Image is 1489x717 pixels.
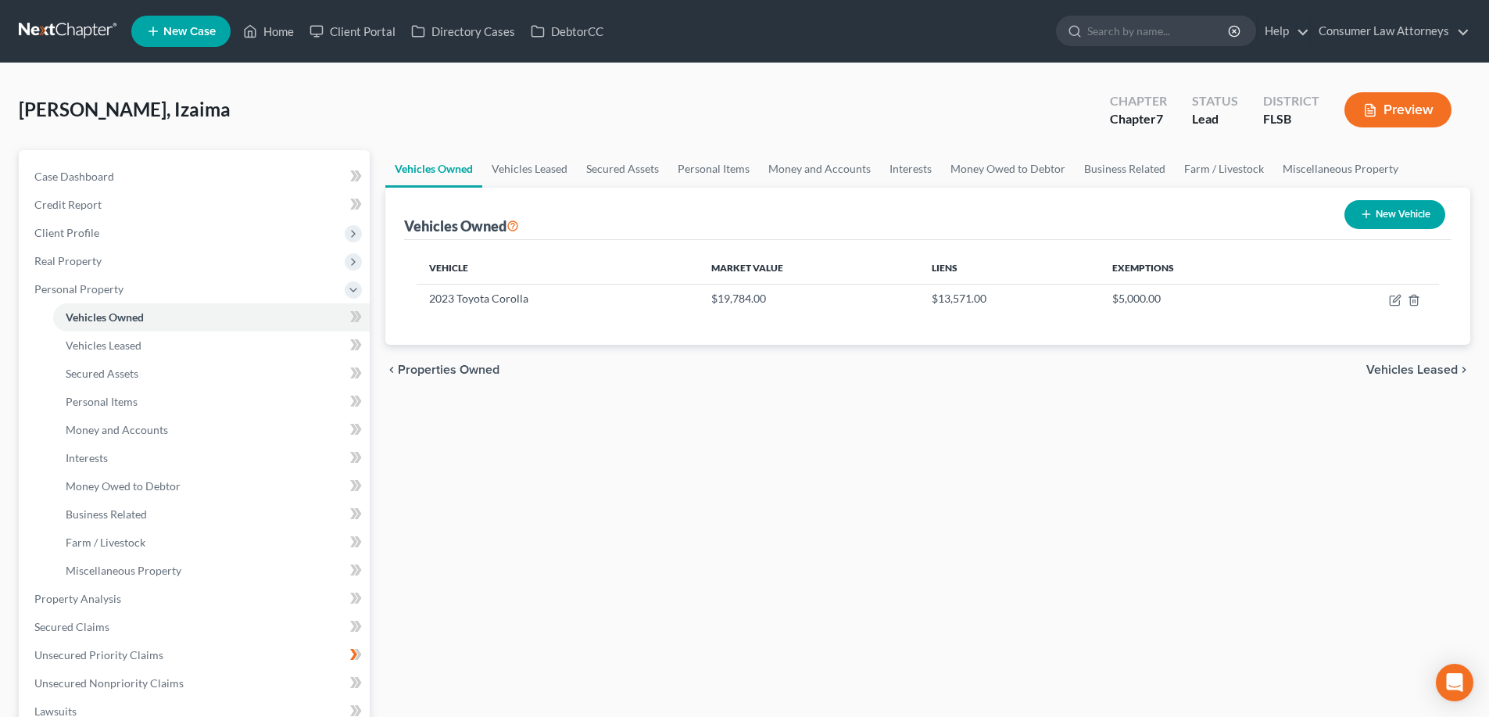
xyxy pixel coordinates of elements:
span: Vehicles Leased [1366,364,1458,376]
a: Directory Cases [403,17,523,45]
a: Property Analysis [22,585,370,613]
a: Consumer Law Attorneys [1311,17,1469,45]
a: Farm / Livestock [1175,150,1273,188]
a: Money Owed to Debtor [941,150,1075,188]
span: Vehicles Owned [66,310,144,324]
a: Money and Accounts [759,150,880,188]
a: Miscellaneous Property [1273,150,1408,188]
a: Vehicles Owned [53,303,370,332]
div: Status [1192,92,1238,110]
td: $19,784.00 [699,284,919,314]
a: Help [1257,17,1309,45]
span: Secured Assets [66,367,138,380]
td: $5,000.00 [1100,284,1297,314]
button: New Vehicle [1344,200,1445,229]
span: Real Property [34,254,102,267]
td: 2023 Toyota Corolla [417,284,699,314]
button: chevron_left Properties Owned [385,364,499,376]
div: Open Intercom Messenger [1436,664,1473,701]
a: Miscellaneous Property [53,557,370,585]
a: Personal Items [668,150,759,188]
a: Business Related [1075,150,1175,188]
a: Interests [880,150,941,188]
span: Money and Accounts [66,423,168,436]
div: Chapter [1110,92,1167,110]
span: Client Profile [34,226,99,239]
span: Properties Owned [398,364,499,376]
a: Client Portal [302,17,403,45]
th: Exemptions [1100,253,1297,284]
span: Vehicles Leased [66,339,141,352]
a: Vehicles Leased [482,150,577,188]
a: Farm / Livestock [53,529,370,557]
th: Market Value [699,253,919,284]
span: Money Owed to Debtor [66,479,181,493]
a: Vehicles Leased [53,332,370,360]
span: Case Dashboard [34,170,114,183]
span: Property Analysis [34,592,121,605]
i: chevron_right [1458,364,1470,376]
div: District [1263,92,1319,110]
th: Vehicle [417,253,699,284]
span: [PERSON_NAME], Izaima [19,98,231,120]
a: Secured Assets [577,150,668,188]
a: Unsecured Priority Claims [22,641,370,669]
div: Lead [1192,110,1238,128]
span: Credit Report [34,198,102,211]
a: Business Related [53,500,370,529]
span: Miscellaneous Property [66,564,181,577]
div: Vehicles Owned [404,217,519,235]
i: chevron_left [385,364,398,376]
span: Unsecured Nonpriority Claims [34,676,184,690]
span: Secured Claims [34,620,109,633]
a: Case Dashboard [22,163,370,191]
div: Chapter [1110,110,1167,128]
span: Interests [66,451,108,464]
a: Credit Report [22,191,370,219]
a: Secured Claims [22,613,370,641]
button: Vehicles Leased chevron_right [1366,364,1470,376]
a: Home [235,17,302,45]
span: Unsecured Priority Claims [34,648,163,661]
span: Business Related [66,507,147,521]
td: $13,571.00 [919,284,1101,314]
span: Personal Property [34,282,123,296]
div: FLSB [1263,110,1319,128]
a: Vehicles Owned [385,150,482,188]
button: Preview [1344,92,1451,127]
span: New Case [163,26,216,38]
a: Money and Accounts [53,416,370,444]
a: Interests [53,444,370,472]
a: Money Owed to Debtor [53,472,370,500]
input: Search by name... [1087,16,1230,45]
a: DebtorCC [523,17,611,45]
th: Liens [919,253,1101,284]
span: Farm / Livestock [66,536,145,549]
span: Personal Items [66,395,138,408]
a: Secured Assets [53,360,370,388]
a: Unsecured Nonpriority Claims [22,669,370,697]
span: 7 [1156,111,1163,126]
a: Personal Items [53,388,370,416]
